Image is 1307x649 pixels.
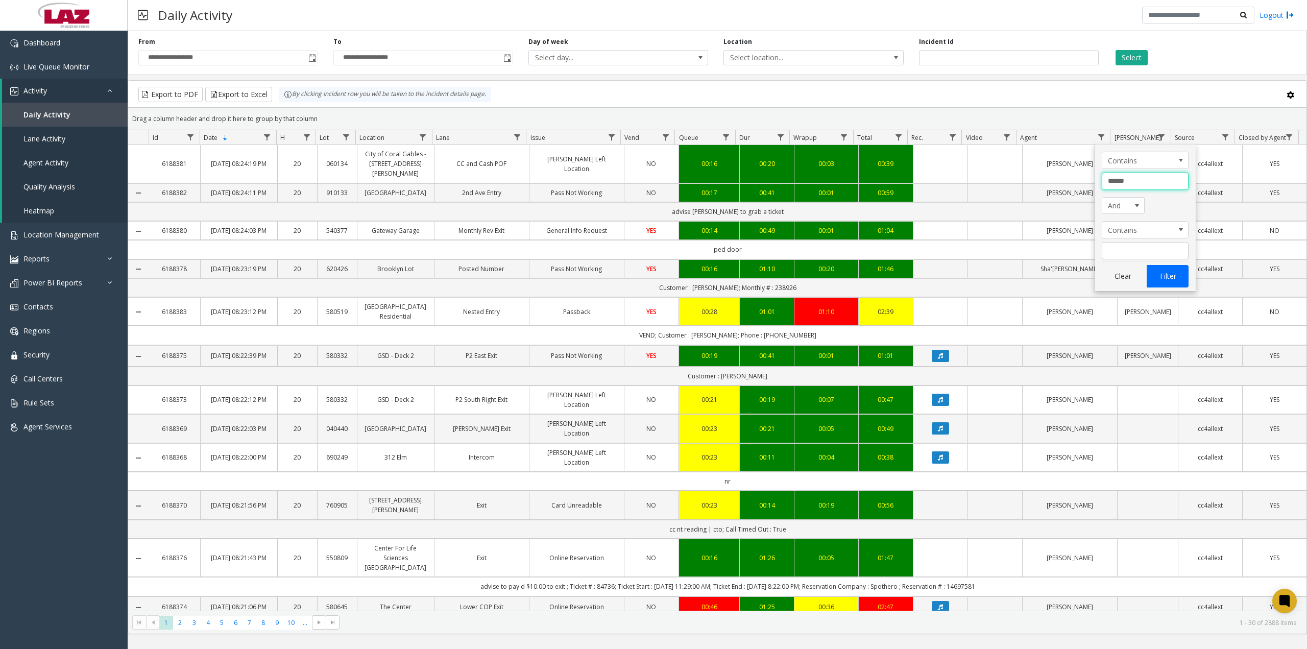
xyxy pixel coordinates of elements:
[207,226,271,235] a: [DATE] 08:24:03 PM
[324,452,351,462] a: 690249
[536,154,618,174] a: [PERSON_NAME] Left Location
[155,159,194,169] a: 6188381
[746,500,788,510] a: 00:14
[801,159,852,169] div: 00:03
[646,501,656,510] span: NO
[10,63,18,71] img: 'icon'
[685,395,733,404] a: 00:21
[441,500,523,510] a: Exit
[10,375,18,383] img: 'icon'
[284,424,311,434] a: 20
[746,264,788,274] div: 01:10
[300,130,313,144] a: H Filter Menu
[1249,264,1300,274] a: YES
[536,307,618,317] a: Passback
[23,62,89,71] span: Live Queue Monitor
[284,452,311,462] a: 20
[364,395,428,404] a: GSD - Deck 2
[364,226,428,235] a: Gateway Garage
[865,264,907,274] div: 01:46
[865,307,907,317] div: 02:39
[1102,173,1189,190] input: Agent Filter
[2,175,128,199] a: Quality Analysis
[865,188,907,198] a: 00:59
[324,395,351,404] a: 580332
[724,51,867,65] span: Select location...
[1270,265,1279,273] span: YES
[1249,351,1300,360] a: YES
[746,159,788,169] a: 00:20
[324,307,351,317] a: 580519
[631,424,672,434] a: NO
[1000,130,1013,144] a: Video Filter Menu
[865,159,907,169] a: 00:39
[801,264,852,274] div: 00:20
[324,226,351,235] a: 540377
[801,307,852,317] a: 01:10
[1282,130,1296,144] a: Closed by Agent Filter Menu
[207,188,271,198] a: [DATE] 08:24:11 PM
[746,307,788,317] a: 01:01
[284,500,311,510] a: 20
[685,500,733,510] div: 00:23
[1249,188,1300,198] a: YES
[536,500,618,510] a: Card Unreadable
[536,390,618,410] a: [PERSON_NAME] Left Location
[801,500,852,510] a: 00:19
[284,395,311,404] a: 20
[10,39,18,47] img: 'icon'
[155,424,194,434] a: 6188369
[207,264,271,274] a: [DATE] 08:23:19 PM
[324,351,351,360] a: 580332
[865,424,907,434] a: 00:49
[1102,152,1171,169] span: Contains
[1184,307,1236,317] a: cc4allext
[801,188,852,198] div: 00:01
[364,264,428,274] a: Brooklyn Lot
[631,395,672,404] a: NO
[685,452,733,462] a: 00:23
[865,452,907,462] div: 00:38
[646,159,656,168] span: NO
[1249,159,1300,169] a: YES
[284,264,311,274] a: 20
[1029,500,1111,510] a: [PERSON_NAME]
[441,188,523,198] a: 2nd Ave Entry
[1029,452,1111,462] a: [PERSON_NAME]
[1029,226,1111,235] a: [PERSON_NAME]
[1270,188,1279,197] span: YES
[1184,264,1236,274] a: cc4allext
[207,351,271,360] a: [DATE] 08:22:39 PM
[23,326,50,335] span: Regions
[685,226,733,235] a: 00:14
[149,202,1306,221] td: advise [PERSON_NAME] to grab a ticket
[946,130,959,144] a: Rec. Filter Menu
[10,255,18,263] img: 'icon'
[631,188,672,198] a: NO
[746,351,788,360] a: 00:41
[184,130,198,144] a: Id Filter Menu
[1260,10,1294,20] a: Logout
[685,188,733,198] div: 00:17
[10,231,18,239] img: 'icon'
[685,159,733,169] a: 00:16
[1029,424,1111,434] a: [PERSON_NAME]
[155,395,194,404] a: 6188373
[441,424,523,434] a: [PERSON_NAME] Exit
[631,500,672,510] a: NO
[865,226,907,235] div: 01:04
[23,134,65,143] span: Lane Activity
[10,303,18,311] img: 'icon'
[801,351,852,360] div: 00:01
[284,159,311,169] a: 20
[149,240,1306,259] td: ped door
[536,226,618,235] a: General Info Request
[659,130,672,144] a: Vend Filter Menu
[1102,222,1171,238] span: Contains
